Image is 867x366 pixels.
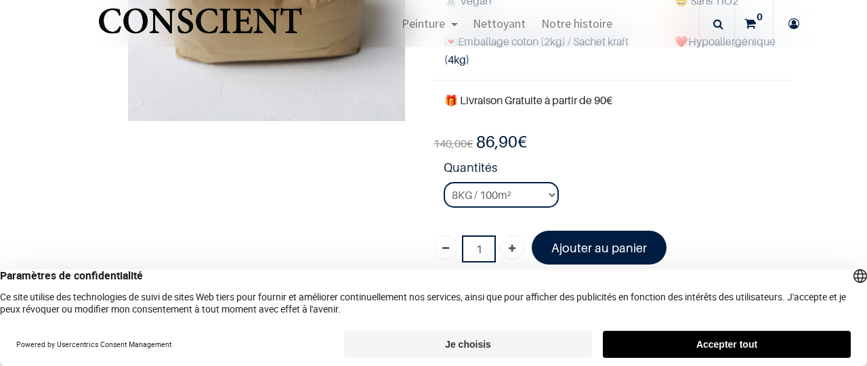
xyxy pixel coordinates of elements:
[473,16,526,31] span: Nettoyant
[476,132,527,152] b: €
[551,241,647,255] font: Ajouter au panier
[532,231,667,264] a: Ajouter au panier
[433,235,458,260] a: Supprimer
[476,132,517,152] span: 86,90
[12,12,52,52] button: Open chat widget
[444,93,612,107] font: 🎁 Livraison Gratuite à partir de 90€
[500,235,524,260] a: Ajouter
[664,21,793,80] td: ❤️Hypoallergénique
[433,137,473,151] span: €
[402,16,445,31] span: Peinture
[433,21,664,80] td: Emballage coton (2kg) / Sachet kraft (4kg)
[444,158,793,182] strong: Quantités
[433,137,467,150] span: 140,00
[753,10,766,24] sup: 0
[444,35,458,48] span: 💌
[541,16,612,31] span: Notre histoire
